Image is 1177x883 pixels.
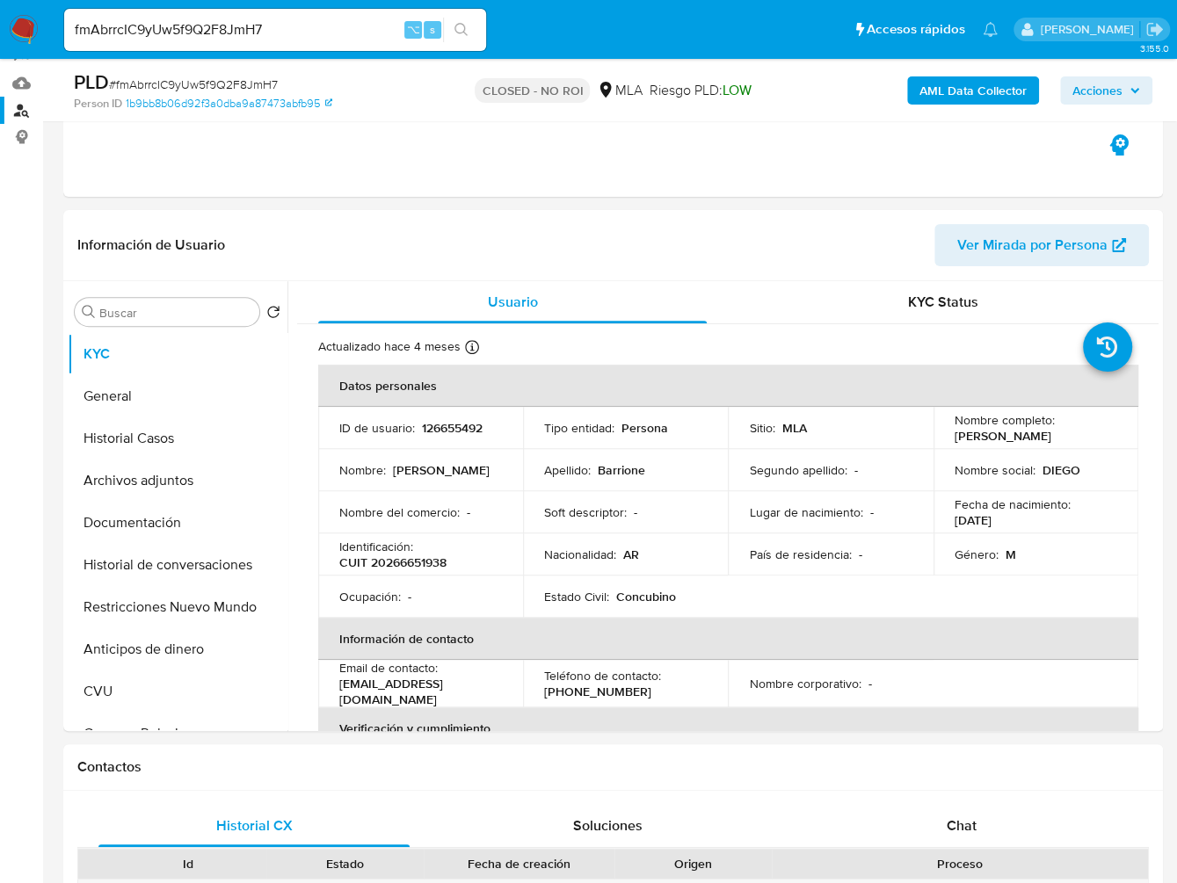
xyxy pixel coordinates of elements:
[339,462,386,478] p: Nombre :
[436,855,602,872] div: Fecha de creación
[339,420,415,436] p: ID de usuario :
[573,815,643,836] span: Soluciones
[869,504,873,520] p: -
[544,589,609,604] p: Estado Civil :
[908,292,978,312] span: KYC Status
[867,20,965,39] span: Accesos rápidos
[1040,21,1139,38] p: jessica.fukman@mercadolibre.com
[99,305,252,321] input: Buscar
[339,539,413,554] p: Identificación :
[854,462,857,478] p: -
[430,21,435,38] span: s
[722,80,751,100] span: LOW
[422,420,483,436] p: 126655492
[406,21,419,38] span: ⌥
[1139,41,1168,55] span: 3.155.0
[126,96,332,112] a: 1b9bb8b06d92f3a0dba9a87473abfb95
[784,855,1136,872] div: Proceso
[68,586,287,628] button: Restricciones Nuevo Mundo
[955,496,1071,512] p: Fecha de nacimiento :
[68,670,287,713] button: CVU
[74,96,122,112] b: Person ID
[955,546,999,562] p: Género :
[919,76,1027,105] b: AML Data Collector
[467,504,470,520] p: -
[955,428,1051,444] p: [PERSON_NAME]
[868,676,871,691] p: -
[544,504,627,520] p: Soft descriptor :
[749,676,861,691] p: Nombre corporativo :
[957,224,1108,266] span: Ver Mirada por Persona
[279,855,411,872] div: Estado
[318,707,1138,749] th: Verificación y cumplimiento
[68,544,287,586] button: Historial de conversaciones
[544,668,661,684] p: Teléfono de contacto :
[907,76,1039,105] button: AML Data Collector
[64,18,486,41] input: Buscar usuario o caso...
[77,236,225,254] h1: Información de Usuario
[318,338,461,355] p: Actualizado hace 4 meses
[318,618,1138,660] th: Información de contacto
[858,546,861,562] p: -
[68,713,287,755] button: Cruces y Relaciones
[1145,20,1164,39] a: Salir
[74,68,109,96] b: PLD
[749,462,846,478] p: Segundo apellido :
[749,504,862,520] p: Lugar de nacimiento :
[266,305,280,324] button: Volver al orden por defecto
[318,365,1138,407] th: Datos personales
[1060,76,1152,105] button: Acciones
[82,305,96,319] button: Buscar
[597,81,642,100] div: MLA
[749,420,774,436] p: Sitio :
[475,78,590,103] p: CLOSED - NO ROI
[544,684,651,699] p: [PHONE_NUMBER]
[1072,76,1123,105] span: Acciones
[544,420,614,436] p: Tipo entidad :
[623,546,639,562] p: AR
[934,224,1149,266] button: Ver Mirada por Persona
[544,546,616,562] p: Nacionalidad :
[68,333,287,375] button: KYC
[955,462,1035,478] p: Nombre social :
[488,292,538,312] span: Usuario
[68,502,287,544] button: Documentación
[598,462,645,478] p: Barrione
[749,546,851,562] p: País de residencia :
[68,628,287,670] button: Anticipos de dinero
[621,420,668,436] p: Persona
[649,81,751,100] span: Riesgo PLD:
[339,554,447,570] p: CUIT 20266651938
[955,512,992,528] p: [DATE]
[109,76,278,93] span: # fmAbrrcIC9yUw5f9Q2F8JmH7
[544,462,591,478] p: Apellido :
[339,676,495,707] p: [EMAIL_ADDRESS][DOMAIN_NAME]
[68,460,287,502] button: Archivos adjuntos
[339,660,438,676] p: Email de contacto :
[339,504,460,520] p: Nombre del comercio :
[947,815,977,836] span: Chat
[616,589,676,604] p: Concubino
[121,855,254,872] div: Id
[781,420,806,436] p: MLA
[77,758,1149,776] h1: Contactos
[339,589,401,604] p: Ocupación :
[1006,546,1016,562] p: M
[68,375,287,417] button: General
[1043,462,1080,478] p: DIEGO
[408,589,411,604] p: -
[216,815,293,836] span: Historial CX
[955,412,1055,428] p: Nombre completo :
[627,855,759,872] div: Origen
[68,417,287,460] button: Historial Casos
[983,22,998,37] a: Notificaciones
[393,462,490,478] p: [PERSON_NAME]
[443,18,479,42] button: search-icon
[634,504,637,520] p: -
